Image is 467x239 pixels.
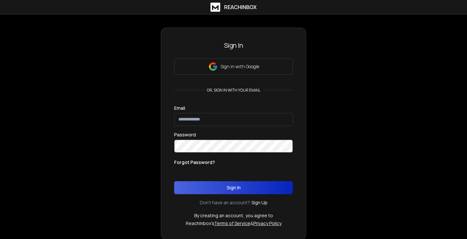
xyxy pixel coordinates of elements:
[174,106,185,110] label: Email
[210,3,257,12] a: ReachInbox
[210,3,220,12] img: logo
[221,63,259,70] p: Sign in with Google
[200,199,250,206] p: Don't have an account?
[174,159,215,166] p: Forgot Password?
[253,220,281,226] a: Privacy Policy
[174,41,293,50] h3: Sign In
[186,220,281,227] p: ReachInbox's &
[174,58,293,75] button: Sign in with Google
[224,3,257,11] h1: ReachInbox
[194,212,273,219] p: By creating an account, you agree to
[174,181,293,194] button: Sign In
[251,199,268,206] a: Sign Up
[174,132,196,137] label: Password
[204,88,263,93] p: or, sign in with your email
[214,220,250,226] a: Terms of Service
